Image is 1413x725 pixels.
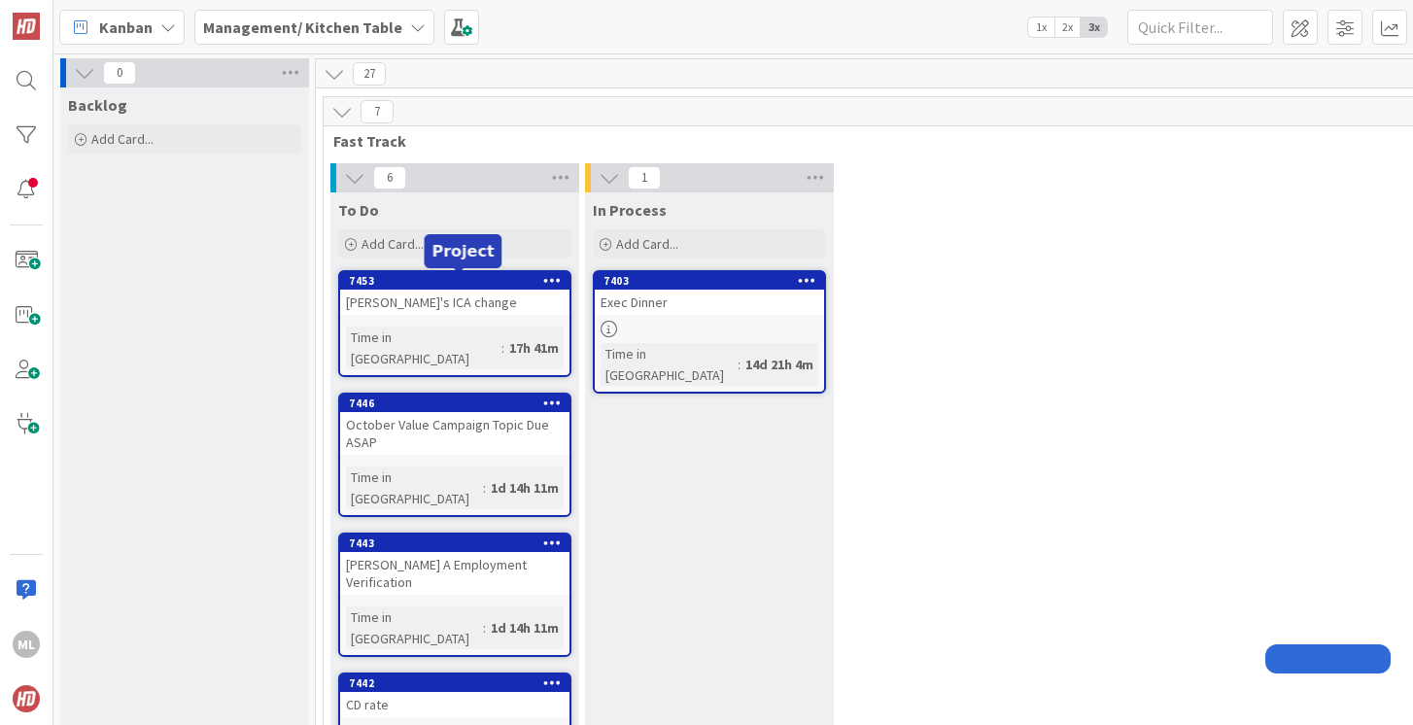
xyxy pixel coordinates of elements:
[483,477,486,499] span: :
[338,270,571,377] a: 7453[PERSON_NAME]'s ICA changeTime in [GEOGRAPHIC_DATA]:17h 41m
[353,62,386,86] span: 27
[68,95,127,115] span: Backlog
[346,466,483,509] div: Time in [GEOGRAPHIC_DATA]
[349,536,569,550] div: 7443
[373,166,406,190] span: 6
[340,552,569,595] div: [PERSON_NAME] A Employment Verification
[628,166,661,190] span: 1
[13,631,40,658] div: ML
[340,290,569,315] div: [PERSON_NAME]'s ICA change
[340,674,569,692] div: 7442
[349,676,569,690] div: 7442
[13,13,40,40] img: Visit kanbanzone.com
[1127,10,1273,45] input: Quick Filter...
[340,395,569,412] div: 7446
[1054,17,1081,37] span: 2x
[593,270,826,394] a: 7403Exec DinnerTime in [GEOGRAPHIC_DATA]:14d 21h 4m
[595,272,824,290] div: 7403
[340,395,569,455] div: 7446October Value Campaign Topic Due ASAP
[593,200,667,220] span: In Process
[346,327,501,369] div: Time in [GEOGRAPHIC_DATA]
[483,617,486,639] span: :
[340,412,569,455] div: October Value Campaign Topic Due ASAP
[91,130,154,148] span: Add Card...
[349,397,569,410] div: 7446
[616,235,678,253] span: Add Card...
[340,692,569,717] div: CD rate
[340,535,569,595] div: 7443[PERSON_NAME] A Employment Verification
[99,16,153,39] span: Kanban
[432,242,495,260] h5: Project
[603,274,824,288] div: 7403
[501,337,504,359] span: :
[486,477,564,499] div: 1d 14h 11m
[504,337,564,359] div: 17h 41m
[362,235,424,253] span: Add Card...
[340,674,569,717] div: 7442CD rate
[1028,17,1054,37] span: 1x
[340,272,569,290] div: 7453
[1081,17,1107,37] span: 3x
[338,200,379,220] span: To Do
[595,272,824,315] div: 7403Exec Dinner
[103,61,136,85] span: 0
[346,606,483,649] div: Time in [GEOGRAPHIC_DATA]
[349,274,569,288] div: 7453
[741,354,818,375] div: 14d 21h 4m
[338,533,571,657] a: 7443[PERSON_NAME] A Employment VerificationTime in [GEOGRAPHIC_DATA]:1d 14h 11m
[601,343,738,386] div: Time in [GEOGRAPHIC_DATA]
[203,17,402,37] b: Management/ Kitchen Table
[340,535,569,552] div: 7443
[595,290,824,315] div: Exec Dinner
[340,272,569,315] div: 7453[PERSON_NAME]'s ICA change
[13,685,40,712] img: avatar
[338,393,571,517] a: 7446October Value Campaign Topic Due ASAPTime in [GEOGRAPHIC_DATA]:1d 14h 11m
[486,617,564,639] div: 1d 14h 11m
[361,100,394,123] span: 7
[738,354,741,375] span: :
